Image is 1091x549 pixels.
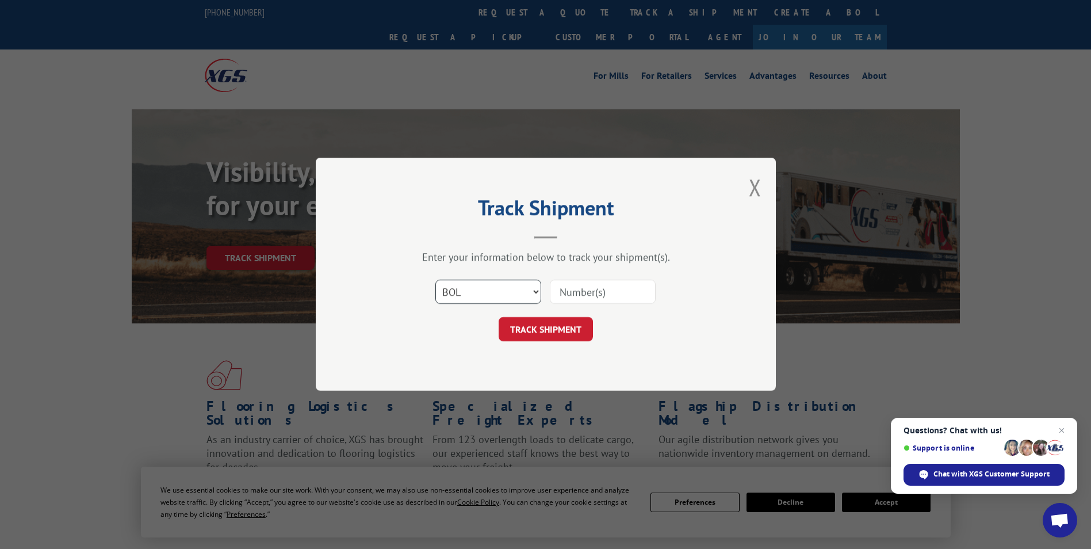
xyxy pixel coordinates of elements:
[499,318,593,342] button: TRACK SHIPMENT
[904,444,1000,452] span: Support is online
[904,464,1065,486] span: Chat with XGS Customer Support
[1043,503,1077,537] a: Open chat
[373,251,718,264] div: Enter your information below to track your shipment(s).
[933,469,1050,479] span: Chat with XGS Customer Support
[749,172,761,203] button: Close modal
[904,426,1065,435] span: Questions? Chat with us!
[550,280,656,304] input: Number(s)
[373,200,718,222] h2: Track Shipment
